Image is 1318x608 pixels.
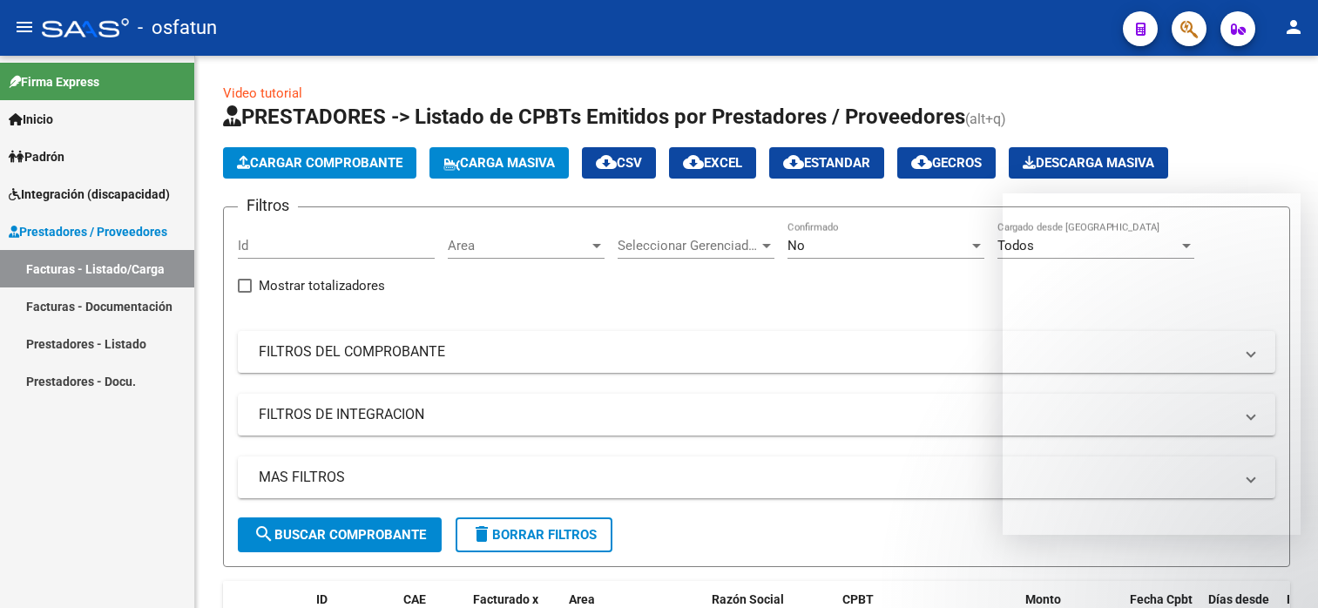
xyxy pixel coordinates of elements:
[669,147,756,179] button: EXCEL
[596,152,617,172] mat-icon: cloud_download
[1003,193,1301,535] iframe: Intercom live chat mensaje
[783,152,804,172] mat-icon: cloud_download
[1025,592,1061,606] span: Monto
[9,147,64,166] span: Padrón
[223,105,965,129] span: PRESTADORES -> Listado de CPBTs Emitidos por Prestadores / Proveedores
[259,342,1234,361] mat-panel-title: FILTROS DEL COMPROBANTE
[1259,549,1301,591] iframe: Intercom live chat
[238,517,442,552] button: Buscar Comprobante
[429,147,569,179] button: Carga Masiva
[911,152,932,172] mat-icon: cloud_download
[238,331,1275,373] mat-expansion-panel-header: FILTROS DEL COMPROBANTE
[1130,592,1193,606] span: Fecha Cpbt
[471,527,597,543] span: Borrar Filtros
[1283,17,1304,37] mat-icon: person
[471,524,492,544] mat-icon: delete
[618,238,759,253] span: Seleccionar Gerenciador
[403,592,426,606] span: CAE
[253,524,274,544] mat-icon: search
[569,592,595,606] span: Area
[1023,155,1154,171] span: Descarga Masiva
[9,222,167,241] span: Prestadores / Proveedores
[223,85,302,101] a: Video tutorial
[448,238,589,253] span: Area
[259,275,385,296] span: Mostrar totalizadores
[9,110,53,129] span: Inicio
[316,592,328,606] span: ID
[443,155,555,171] span: Carga Masiva
[596,155,642,171] span: CSV
[253,527,426,543] span: Buscar Comprobante
[259,405,1234,424] mat-panel-title: FILTROS DE INTEGRACION
[683,155,742,171] span: EXCEL
[582,147,656,179] button: CSV
[1009,147,1168,179] button: Descarga Masiva
[259,468,1234,487] mat-panel-title: MAS FILTROS
[223,147,416,179] button: Cargar Comprobante
[965,111,1006,127] span: (alt+q)
[897,147,996,179] button: Gecros
[238,394,1275,436] mat-expansion-panel-header: FILTROS DE INTEGRACION
[238,193,298,218] h3: Filtros
[787,238,805,253] span: No
[238,456,1275,498] mat-expansion-panel-header: MAS FILTROS
[1009,147,1168,179] app-download-masive: Descarga masiva de comprobantes (adjuntos)
[783,155,870,171] span: Estandar
[237,155,402,171] span: Cargar Comprobante
[712,592,784,606] span: Razón Social
[456,517,612,552] button: Borrar Filtros
[683,152,704,172] mat-icon: cloud_download
[842,592,874,606] span: CPBT
[9,185,170,204] span: Integración (discapacidad)
[9,72,99,91] span: Firma Express
[14,17,35,37] mat-icon: menu
[997,238,1034,253] span: Todos
[911,155,982,171] span: Gecros
[138,9,217,47] span: - osfatun
[769,147,884,179] button: Estandar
